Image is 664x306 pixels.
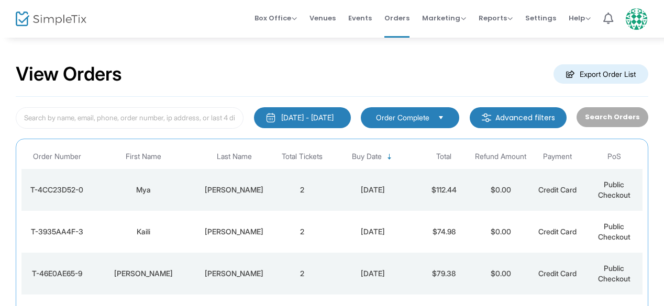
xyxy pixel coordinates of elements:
[538,227,577,236] span: Credit Card
[385,153,394,161] span: Sortable
[274,144,330,169] th: Total Tickets
[254,13,297,23] span: Box Office
[472,253,529,294] td: $0.00
[416,169,472,211] td: $112.44
[197,185,271,195] div: Schneider
[274,169,330,211] td: 2
[333,185,413,195] div: 2025-08-21
[254,107,351,128] button: [DATE] - [DATE]
[197,268,271,279] div: Markin
[309,5,336,31] span: Venues
[352,152,382,161] span: Buy Date
[607,152,621,161] span: PoS
[472,144,529,169] th: Refund Amount
[422,13,466,23] span: Marketing
[333,226,413,237] div: 2025-08-21
[274,211,330,253] td: 2
[384,5,410,31] span: Orders
[24,268,90,279] div: T-46E0AE65-9
[538,185,577,194] span: Credit Card
[543,152,572,161] span: Payment
[598,222,630,241] span: Public Checkout
[95,226,192,237] div: Kaili
[265,112,276,123] img: monthly
[376,112,429,123] span: Order Complete
[416,144,472,169] th: Total
[470,107,567,128] m-button: Advanced filters
[333,268,413,279] div: 2025-08-20
[16,63,122,86] h2: View Orders
[24,185,90,195] div: T-4CC23D52-0
[281,112,334,123] div: [DATE] - [DATE]
[569,13,591,23] span: Help
[95,268,192,279] div: Allison
[416,253,472,294] td: $79.38
[24,226,90,237] div: T-3935AA4F-3
[16,107,244,129] input: Search by name, email, phone, order number, ip address, or last 4 digits of card
[472,169,529,211] td: $0.00
[554,64,648,84] m-button: Export Order List
[472,211,529,253] td: $0.00
[434,112,448,123] button: Select
[538,269,577,278] span: Credit Card
[416,211,472,253] td: $74.98
[274,253,330,294] td: 2
[525,5,556,31] span: Settings
[95,185,192,195] div: Mya
[33,152,81,161] span: Order Number
[479,13,513,23] span: Reports
[197,226,271,237] div: McCallum
[481,112,492,123] img: filter
[598,180,630,199] span: Public Checkout
[126,152,161,161] span: First Name
[348,5,372,31] span: Events
[217,152,252,161] span: Last Name
[598,264,630,283] span: Public Checkout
